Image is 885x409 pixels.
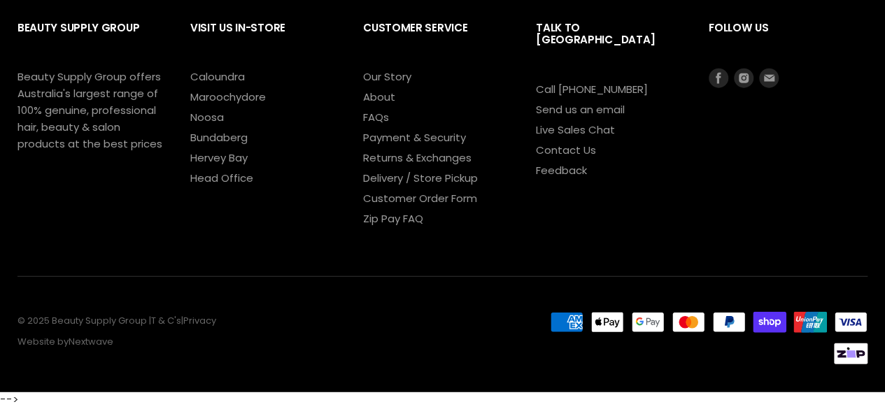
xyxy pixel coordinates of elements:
a: Delivery / Store Pickup [363,171,478,185]
a: FAQs [363,110,389,124]
a: About [363,89,395,104]
a: Customer Order Form [363,191,477,206]
a: Caloundra [190,69,245,84]
a: Maroochydore [190,89,266,104]
h2: Follow us [709,10,868,69]
a: Returns & Exchanges [363,150,472,165]
a: Live Sales Chat [536,122,615,137]
a: Payment & Security [363,130,466,145]
h2: Customer Service [363,10,508,69]
a: Privacy [183,314,216,327]
p: © 2025 Beauty Supply Group | | Website by [17,316,519,347]
a: Zip Pay FAQ [363,211,423,226]
a: T & C's [151,314,181,327]
p: Beauty Supply Group offers Australia's largest range of 100% genuine, professional hair, beauty &... [17,69,162,152]
a: Call [PHONE_NUMBER] [536,82,648,96]
a: Bundaberg [190,130,248,145]
h2: Beauty Supply Group [17,10,162,69]
a: Send us an email [536,102,625,117]
h2: Visit Us In-Store [190,10,335,69]
a: Nextwave [69,335,113,348]
a: Our Story [363,69,411,84]
a: Contact Us [536,143,596,157]
a: Noosa [190,110,224,124]
a: Head Office [190,171,253,185]
a: Feedback [536,163,587,178]
a: Hervey Bay [190,150,248,165]
h2: Talk to [GEOGRAPHIC_DATA] [536,10,681,81]
img: footer-tile-new.png [834,343,868,364]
